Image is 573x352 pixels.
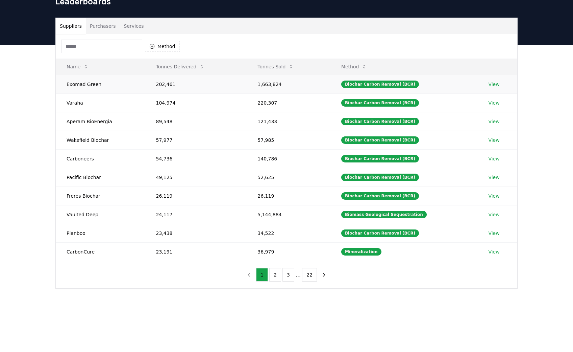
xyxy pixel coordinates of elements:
button: Tonnes Sold [252,60,299,73]
a: View [488,211,499,218]
td: Freres Biochar [56,186,145,205]
td: 89,548 [145,112,247,131]
div: Biochar Carbon Removal (BCR) [341,174,419,181]
td: 26,119 [145,186,247,205]
td: 1,663,824 [247,75,330,93]
button: Suppliers [56,18,86,34]
a: View [488,248,499,255]
td: 49,125 [145,168,247,186]
button: next page [318,268,330,282]
td: 57,977 [145,131,247,149]
td: Pacific Biochar [56,168,145,186]
a: View [488,174,499,181]
td: 220,307 [247,93,330,112]
div: Biochar Carbon Removal (BCR) [341,136,419,144]
td: 202,461 [145,75,247,93]
td: Varaha [56,93,145,112]
div: Biochar Carbon Removal (BCR) [341,155,419,162]
td: 140,786 [247,149,330,168]
a: View [488,81,499,88]
td: 5,144,884 [247,205,330,224]
a: View [488,118,499,125]
td: 36,979 [247,242,330,261]
td: 23,191 [145,242,247,261]
div: Biochar Carbon Removal (BCR) [341,192,419,200]
a: View [488,137,499,144]
td: Wakefield Biochar [56,131,145,149]
td: 57,985 [247,131,330,149]
button: Tonnes Delivered [150,60,210,73]
button: Name [61,60,94,73]
li: ... [296,271,301,279]
button: Method [336,60,373,73]
td: Exomad Green [56,75,145,93]
td: Carboneers [56,149,145,168]
td: Planboo [56,224,145,242]
div: Biochar Carbon Removal (BCR) [341,99,419,107]
a: View [488,193,499,199]
button: 1 [256,268,268,282]
button: Method [145,41,180,52]
td: 26,119 [247,186,330,205]
div: Biochar Carbon Removal (BCR) [341,81,419,88]
button: 22 [302,268,317,282]
a: View [488,100,499,106]
td: Aperam BioEnergia [56,112,145,131]
td: Vaulted Deep [56,205,145,224]
div: Biomass Geological Sequestration [341,211,427,218]
td: 24,117 [145,205,247,224]
button: 3 [282,268,294,282]
div: Mineralization [341,248,381,256]
td: 121,433 [247,112,330,131]
td: CarbonCure [56,242,145,261]
button: Purchasers [86,18,120,34]
div: Biochar Carbon Removal (BCR) [341,118,419,125]
td: 104,974 [145,93,247,112]
button: Services [120,18,148,34]
a: View [488,155,499,162]
td: 23,438 [145,224,247,242]
a: View [488,230,499,237]
td: 34,522 [247,224,330,242]
td: 52,625 [247,168,330,186]
button: 2 [269,268,281,282]
td: 54,736 [145,149,247,168]
div: Biochar Carbon Removal (BCR) [341,229,419,237]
